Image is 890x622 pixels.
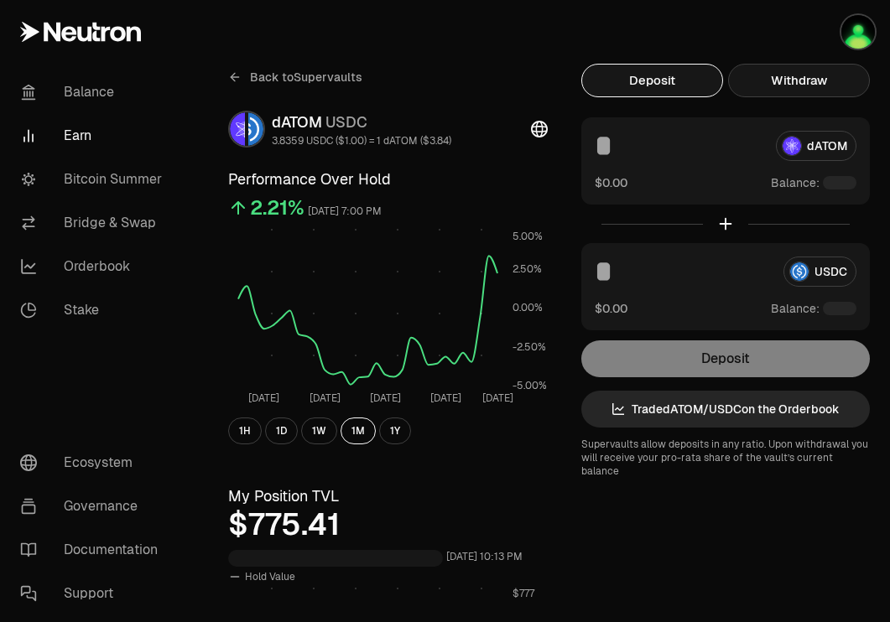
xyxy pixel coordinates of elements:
img: Atom Staking [841,15,875,49]
tspan: -5.00% [513,379,547,392]
p: Supervaults allow deposits in any ratio. Upon withdrawal you will receive your pro-rata share of ... [581,438,870,478]
a: Stake [7,288,181,332]
a: Ecosystem [7,441,181,485]
h3: Performance Over Hold [228,168,548,191]
a: Bridge & Swap [7,201,181,245]
img: dATOM Logo [230,112,245,146]
tspan: [DATE] [248,391,279,405]
button: $0.00 [595,300,627,317]
div: $775.41 [228,508,548,542]
button: 1W [301,417,337,444]
img: USDC Logo [248,112,263,146]
tspan: $777 [513,587,535,600]
a: Bitcoin Summer [7,158,181,201]
div: [DATE] 10:13 PM [446,547,523,567]
a: Balance [7,70,181,114]
a: Support [7,572,181,615]
tspan: [DATE] [370,391,401,405]
button: Deposit [581,64,723,97]
button: Withdraw [728,64,870,97]
button: 1Y [379,417,411,444]
span: Balance: [771,174,820,191]
span: USDC [325,112,367,132]
tspan: 2.50% [513,262,542,276]
h3: My Position TVL [228,485,548,508]
a: Earn [7,114,181,158]
a: Governance [7,485,181,528]
button: $0.00 [595,174,627,191]
button: 1H [228,417,262,444]
button: 1M [341,417,376,444]
tspan: 0.00% [513,301,543,314]
a: Documentation [7,528,181,572]
a: Back toSupervaults [228,64,362,91]
tspan: 5.00% [513,230,543,243]
span: Back to Supervaults [250,69,362,86]
span: Balance: [771,300,820,317]
span: Hold Value [245,570,295,583]
tspan: -2.50% [513,340,546,354]
a: Orderbook [7,245,181,288]
tspan: [DATE] [482,391,513,405]
div: [DATE] 7:00 PM [308,202,382,221]
div: dATOM [272,111,451,134]
tspan: [DATE] [310,391,341,405]
a: TradedATOM/USDCon the Orderbook [581,391,870,428]
div: 2.21% [250,194,304,221]
div: 3.8359 USDC ($1.00) = 1 dATOM ($3.84) [272,134,451,148]
button: 1D [265,417,298,444]
tspan: [DATE] [430,391,461,405]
